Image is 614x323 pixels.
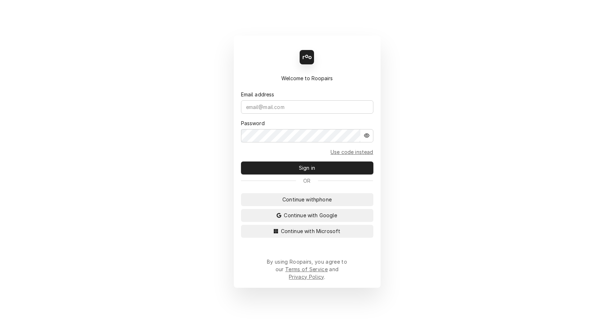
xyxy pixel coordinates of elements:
[289,274,324,280] a: Privacy Policy
[282,211,338,219] span: Continue with Google
[267,258,347,281] div: By using Roopairs, you agree to our and .
[241,91,274,98] label: Email address
[285,266,328,272] a: Terms of Service
[241,193,373,206] button: Continue withphone
[241,177,373,185] div: Or
[241,209,373,222] button: Continue with Google
[297,164,317,172] span: Sign in
[281,196,333,203] span: Continue with phone
[279,227,342,235] span: Continue with Microsoft
[241,225,373,238] button: Continue with Microsoft
[331,148,373,156] a: Go to Email and code form
[241,74,373,82] div: Welcome to Roopairs
[241,100,373,114] input: email@mail.com
[241,161,373,174] button: Sign in
[241,119,265,127] label: Password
